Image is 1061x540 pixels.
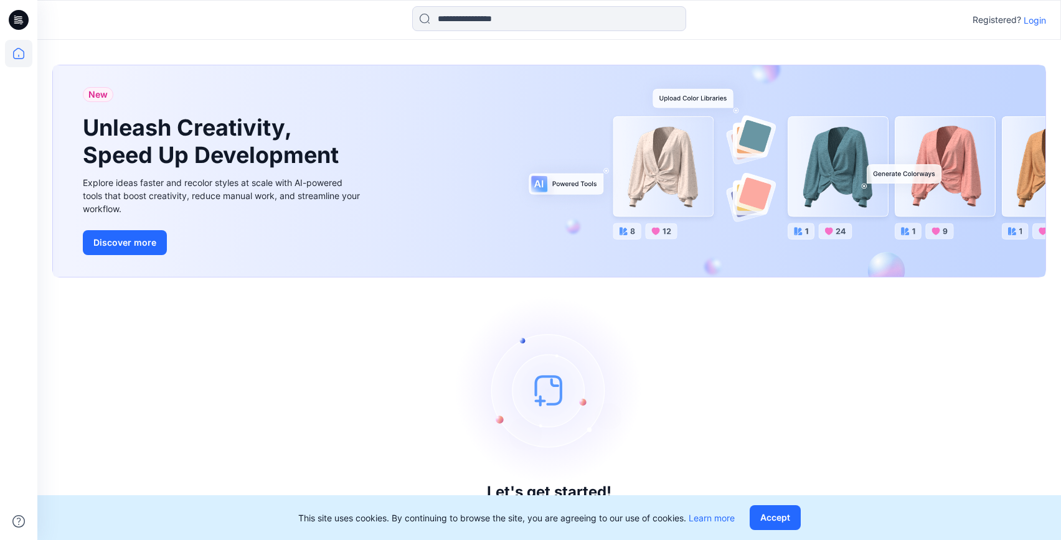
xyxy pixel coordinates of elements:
img: empty-state-image.svg [456,297,643,483]
div: Explore ideas faster and recolor styles at scale with AI-powered tools that boost creativity, red... [83,176,363,215]
p: Login [1024,14,1046,27]
h3: Let's get started! [487,483,611,501]
h1: Unleash Creativity, Speed Up Development [83,114,344,168]
p: Registered? [973,12,1021,27]
button: Accept [750,505,801,530]
p: This site uses cookies. By continuing to browse the site, you are agreeing to our use of cookies. [298,511,735,524]
a: Learn more [689,513,735,523]
button: Discover more [83,230,167,255]
span: New [88,87,108,102]
a: Discover more [83,230,363,255]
